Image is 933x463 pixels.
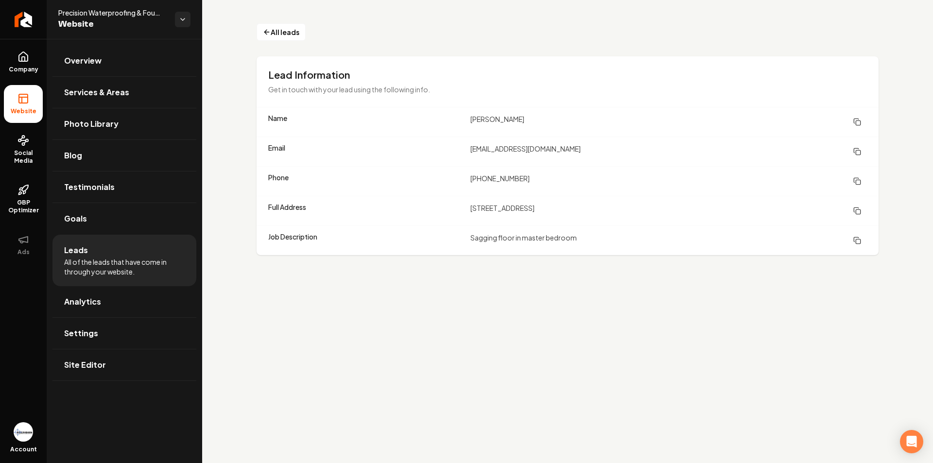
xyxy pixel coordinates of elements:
button: Ads [4,226,43,264]
span: Site Editor [64,359,106,371]
span: All leads [271,27,299,37]
a: Settings [52,318,196,349]
a: Goals [52,203,196,234]
span: Analytics [64,296,101,308]
a: Services & Areas [52,77,196,108]
span: GBP Optimizer [4,199,43,214]
span: Testimonials [64,181,115,193]
dt: Email [268,143,463,160]
dt: Job Description [268,232,463,249]
span: Website [7,107,40,115]
a: Photo Library [52,108,196,139]
dt: Phone [268,172,463,190]
a: Company [4,43,43,81]
a: Social Media [4,127,43,172]
span: Social Media [4,149,43,165]
span: Services & Areas [64,86,129,98]
button: All leads [257,23,306,41]
span: Photo Library [64,118,119,130]
dd: [PERSON_NAME] [470,113,867,131]
a: Overview [52,45,196,76]
a: Site Editor [52,349,196,380]
p: Get in touch with your lead using the following info. [268,84,595,95]
dd: [EMAIL_ADDRESS][DOMAIN_NAME] [470,143,867,160]
span: Company [5,66,42,73]
a: Testimonials [52,171,196,203]
span: Blog [64,150,82,161]
dd: Sagging floor in master bedroom [470,232,867,249]
span: Settings [64,327,98,339]
dt: Name [268,113,463,131]
span: Website [58,17,167,31]
img: Precision Waterproofing & Foundation Repair [14,422,33,442]
dd: [STREET_ADDRESS] [470,202,867,220]
a: Blog [52,140,196,171]
a: GBP Optimizer [4,176,43,222]
dd: [PHONE_NUMBER] [470,172,867,190]
img: Rebolt Logo [15,12,33,27]
div: Open Intercom Messenger [900,430,923,453]
h3: Lead Information [268,68,867,82]
a: Analytics [52,286,196,317]
span: Overview [64,55,102,67]
span: Leads [64,244,88,256]
span: Precision Waterproofing & Foundation Repair [58,8,167,17]
span: All of the leads that have come in through your website. [64,257,185,276]
span: Goals [64,213,87,224]
span: Account [10,446,37,453]
span: Ads [14,248,34,256]
button: Open user button [14,422,33,442]
dt: Full Address [268,202,463,220]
